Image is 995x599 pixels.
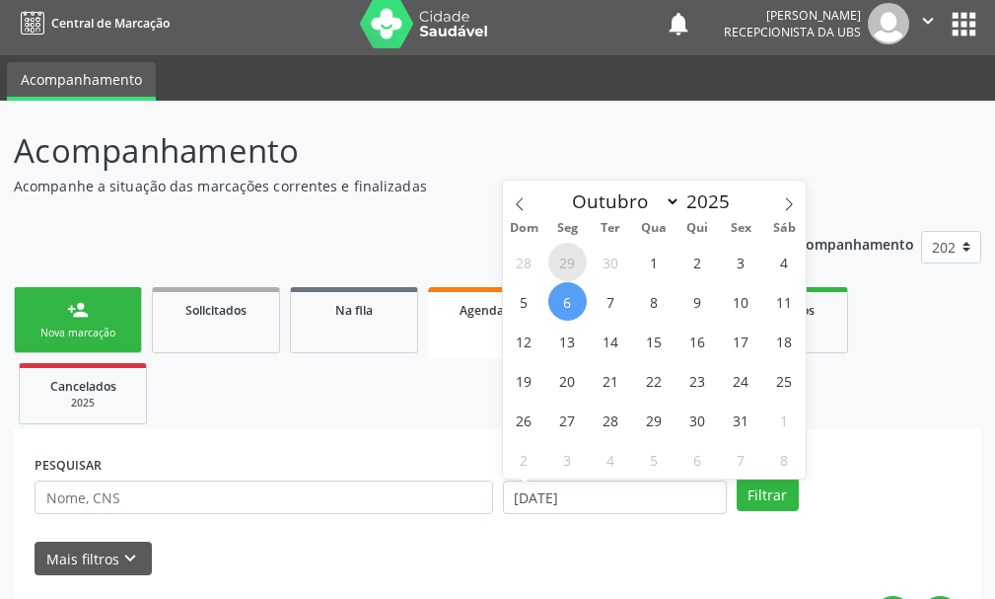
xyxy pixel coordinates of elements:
[29,326,127,340] div: Nova marcação
[675,222,719,235] span: Qui
[632,222,675,235] span: Qua
[868,3,909,44] img: img
[592,282,630,321] span: Outubro 7, 2025
[765,322,804,360] span: Outubro 18, 2025
[545,222,589,235] span: Seg
[563,187,681,215] select: Month
[635,440,674,479] span: Novembro 5, 2025
[635,322,674,360] span: Outubro 15, 2025
[51,15,170,32] span: Central de Marcação
[678,322,717,360] span: Outubro 16, 2025
[505,440,543,479] span: Novembro 2, 2025
[35,542,152,576] button: Mais filtroskeyboard_arrow_down
[505,322,543,360] span: Outubro 12, 2025
[592,401,630,439] span: Outubro 28, 2025
[505,243,543,281] span: Setembro 28, 2025
[185,302,247,319] span: Solicitados
[680,188,746,214] input: Year
[724,24,861,40] span: Recepcionista da UBS
[548,243,587,281] span: Setembro 29, 2025
[762,222,806,235] span: Sáb
[548,440,587,479] span: Novembro 3, 2025
[548,401,587,439] span: Outubro 27, 2025
[7,62,156,101] a: Acompanhamento
[635,401,674,439] span: Outubro 29, 2025
[335,302,373,319] span: Na fila
[505,401,543,439] span: Outubro 26, 2025
[765,243,804,281] span: Outubro 4, 2025
[592,322,630,360] span: Outubro 14, 2025
[503,481,727,514] input: Selecione um intervalo
[592,361,630,400] span: Outubro 21, 2025
[67,299,89,321] div: person_add
[592,243,630,281] span: Setembro 30, 2025
[14,176,691,196] p: Acompanhe a situação das marcações correntes e finalizadas
[678,440,717,479] span: Novembro 6, 2025
[505,282,543,321] span: Outubro 5, 2025
[765,440,804,479] span: Novembro 8, 2025
[722,322,760,360] span: Outubro 17, 2025
[740,231,914,256] p: Ano de acompanhamento
[765,401,804,439] span: Novembro 1, 2025
[722,282,760,321] span: Outubro 10, 2025
[678,243,717,281] span: Outubro 2, 2025
[737,478,799,511] button: Filtrar
[503,222,546,235] span: Dom
[722,361,760,400] span: Outubro 24, 2025
[724,7,861,24] div: [PERSON_NAME]
[678,282,717,321] span: Outubro 9, 2025
[589,222,632,235] span: Ter
[14,7,170,39] a: Central de Marcação
[505,361,543,400] span: Outubro 19, 2025
[592,440,630,479] span: Novembro 4, 2025
[548,282,587,321] span: Outubro 6, 2025
[678,361,717,400] span: Outubro 23, 2025
[722,401,760,439] span: Outubro 31, 2025
[635,361,674,400] span: Outubro 22, 2025
[14,126,691,176] p: Acompanhamento
[50,378,116,395] span: Cancelados
[765,361,804,400] span: Outubro 25, 2025
[719,222,762,235] span: Sex
[548,361,587,400] span: Outubro 20, 2025
[678,401,717,439] span: Outubro 30, 2025
[909,3,947,44] button: 
[722,440,760,479] span: Novembro 7, 2025
[917,10,939,32] i: 
[722,243,760,281] span: Outubro 3, 2025
[635,282,674,321] span: Outubro 8, 2025
[548,322,587,360] span: Outubro 13, 2025
[460,302,525,319] span: Agendados
[665,10,692,37] button: notifications
[35,450,102,481] label: PESQUISAR
[34,396,132,411] div: 2025
[119,548,141,569] i: keyboard_arrow_down
[947,7,981,41] button: apps
[635,243,674,281] span: Outubro 1, 2025
[765,282,804,321] span: Outubro 11, 2025
[35,481,493,514] input: Nome, CNS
